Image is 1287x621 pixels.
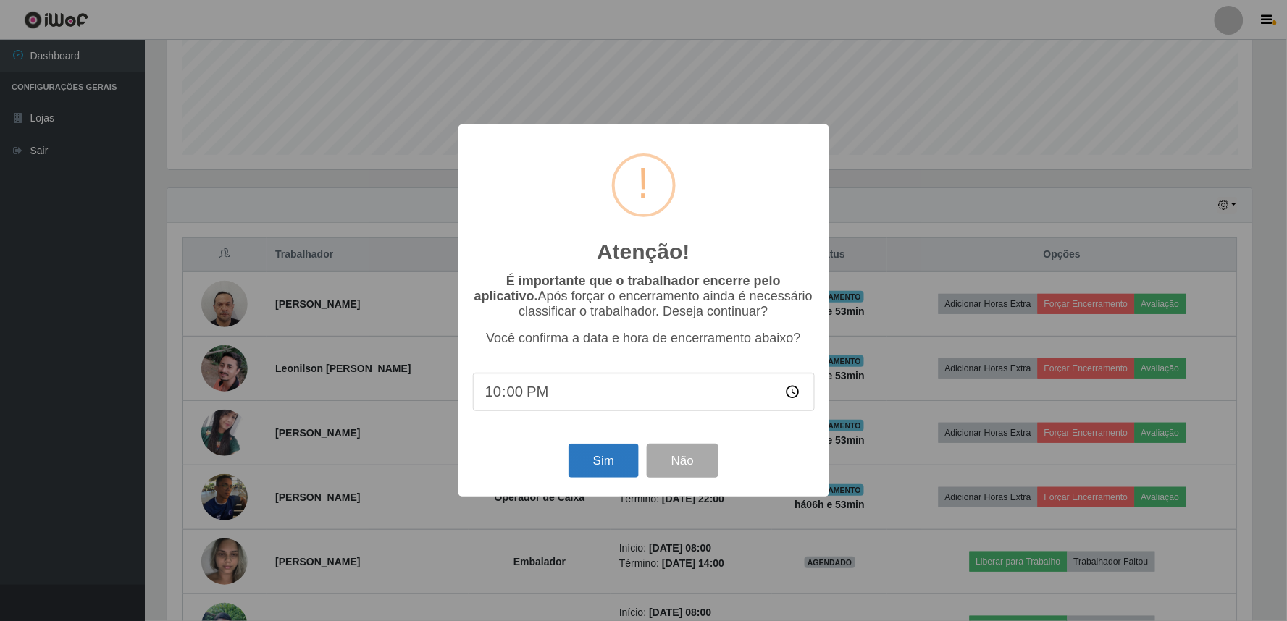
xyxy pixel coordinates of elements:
button: Sim [569,444,639,478]
h2: Atenção! [597,239,689,265]
p: Você confirma a data e hora de encerramento abaixo? [473,331,815,346]
b: É importante que o trabalhador encerre pelo aplicativo. [474,274,781,303]
p: Após forçar o encerramento ainda é necessário classificar o trabalhador. Deseja continuar? [473,274,815,319]
button: Não [647,444,718,478]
